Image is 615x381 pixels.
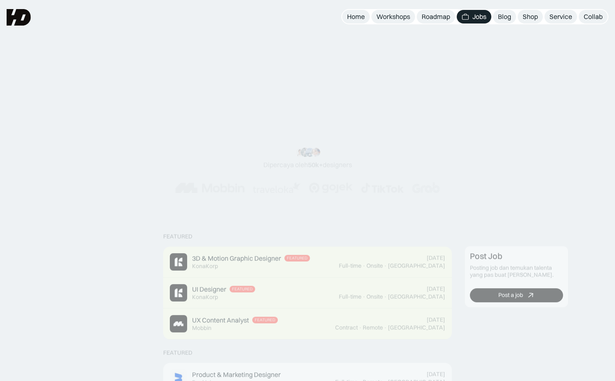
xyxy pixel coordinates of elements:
[192,325,211,332] div: Mobbin
[335,324,358,331] div: Contract
[388,262,445,269] div: [GEOGRAPHIC_DATA]
[192,285,226,294] div: UI Designer
[170,284,187,301] img: Job Image
[371,10,415,24] a: Workshops
[549,12,572,21] div: Service
[470,265,563,279] div: Posting job dan temukan talenta yang pas buat [PERSON_NAME].
[384,293,387,300] div: ·
[388,324,445,331] div: [GEOGRAPHIC_DATA]
[427,371,445,378] div: [DATE]
[339,293,361,300] div: Full-time
[363,324,383,331] div: Remote
[170,315,187,332] img: Job Image
[163,308,452,339] a: Job ImageUX Content AnalystFeaturedMobbin[DATE]Contract·Remote·[GEOGRAPHIC_DATA]
[170,253,187,270] img: Job Image
[362,293,366,300] div: ·
[163,247,452,278] a: Job Image3D & Motion Graphic DesignerFeaturedKonaKorp[DATE]Full-time·Onsite·[GEOGRAPHIC_DATA]
[384,262,387,269] div: ·
[584,12,603,21] div: Collab
[518,10,543,24] a: Shop
[498,12,511,21] div: Blog
[366,262,383,269] div: Onsite
[192,316,249,325] div: UX Content Analyst
[545,10,577,24] a: Service
[163,349,192,356] div: Featured
[427,255,445,262] div: [DATE]
[579,10,608,24] a: Collab
[362,262,366,269] div: ·
[493,10,516,24] a: Blog
[384,324,387,331] div: ·
[192,263,218,270] div: KonaKorp
[388,293,445,300] div: [GEOGRAPHIC_DATA]
[427,317,445,324] div: [DATE]
[457,10,491,24] a: Jobs
[339,262,361,269] div: Full-time
[347,12,365,21] div: Home
[163,278,452,308] a: Job ImageUI DesignerFeaturedKonaKorp[DATE]Full-time·Onsite·[GEOGRAPHIC_DATA]
[470,288,563,302] a: Post a job
[417,10,455,24] a: Roadmap
[366,293,383,300] div: Onsite
[472,12,486,21] div: Jobs
[498,292,523,299] div: Post a job
[359,324,362,331] div: ·
[192,254,281,263] div: 3D & Motion Graphic Designer
[342,10,370,24] a: Home
[192,294,218,301] div: KonaKorp
[376,12,410,21] div: Workshops
[308,160,323,169] span: 50k+
[232,287,253,292] div: Featured
[422,12,450,21] div: Roadmap
[427,286,445,293] div: [DATE]
[192,370,281,379] div: Product & Marketing Designer
[470,252,502,261] div: Post Job
[523,12,538,21] div: Shop
[287,256,307,261] div: Featured
[163,233,192,240] div: Featured
[263,160,352,169] div: Dipercaya oleh designers
[255,318,275,323] div: Featured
